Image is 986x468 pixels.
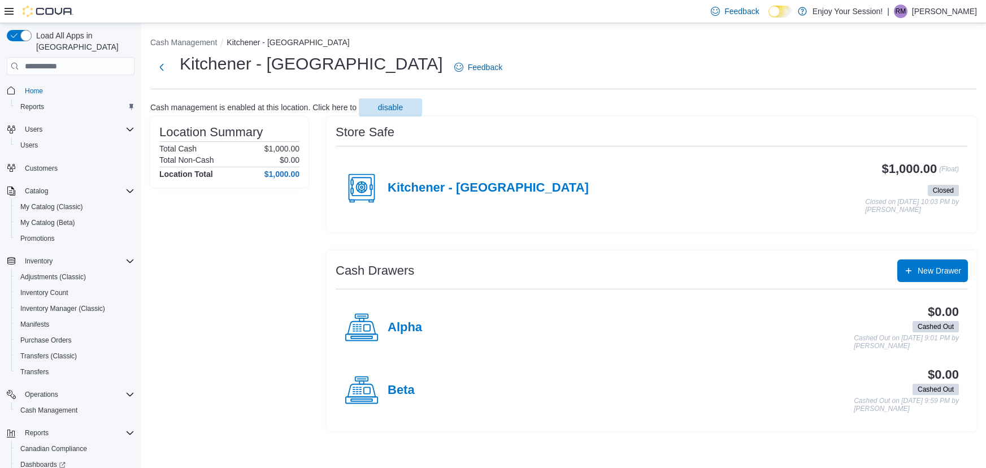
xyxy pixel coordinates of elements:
span: Cashed Out [913,321,959,332]
button: Cash Management [150,38,217,47]
span: Users [16,138,134,152]
span: Inventory Manager (Classic) [20,304,105,313]
span: Cash Management [20,406,77,415]
h4: Kitchener - [GEOGRAPHIC_DATA] [388,181,589,196]
h6: Total Cash [159,144,197,153]
button: My Catalog (Classic) [11,199,139,215]
a: Manifests [16,318,54,331]
a: Users [16,138,42,152]
h3: $0.00 [928,305,959,319]
span: disable [378,102,403,113]
button: Cash Management [11,402,139,418]
button: Catalog [2,183,139,199]
span: Operations [25,390,58,399]
a: Transfers [16,365,53,379]
span: Feedback [724,6,759,17]
span: New Drawer [918,265,961,276]
span: Purchase Orders [16,333,134,347]
p: $0.00 [280,155,299,164]
a: My Catalog (Classic) [16,200,88,214]
img: Cova [23,6,73,17]
span: Cashed Out [913,384,959,395]
input: Dark Mode [768,6,792,18]
span: Home [25,86,43,96]
h3: Cash Drawers [336,264,414,278]
button: Adjustments (Classic) [11,269,139,285]
button: Home [2,82,139,98]
span: Users [20,141,38,150]
span: Transfers [16,365,134,379]
a: Customers [20,162,62,175]
a: Promotions [16,232,59,245]
a: Transfers (Classic) [16,349,81,363]
h3: Location Summary [159,125,263,139]
span: Reports [20,426,134,440]
h3: $1,000.00 [882,162,937,176]
button: Kitchener - [GEOGRAPHIC_DATA] [227,38,349,47]
button: Operations [20,388,63,401]
span: Cashed Out [918,322,954,332]
button: Promotions [11,231,139,246]
button: Transfers (Classic) [11,348,139,364]
span: Transfers [20,367,49,376]
p: Closed on [DATE] 10:03 PM by [PERSON_NAME] [865,198,959,214]
h3: $0.00 [928,368,959,382]
span: Inventory Manager (Classic) [16,302,134,315]
span: Inventory [20,254,134,268]
a: My Catalog (Beta) [16,216,80,229]
span: Home [20,83,134,97]
span: My Catalog (Beta) [20,218,75,227]
button: Next [150,56,173,79]
span: Transfers (Classic) [20,352,77,361]
button: disable [359,98,422,116]
p: Enjoy Your Session! [813,5,883,18]
p: Cashed Out on [DATE] 9:59 PM by [PERSON_NAME] [854,397,959,413]
span: My Catalog (Classic) [20,202,83,211]
span: Canadian Compliance [16,442,134,456]
span: Load All Apps in [GEOGRAPHIC_DATA] [32,30,134,53]
button: New Drawer [897,259,968,282]
a: Purchase Orders [16,333,76,347]
button: Catalog [20,184,53,198]
nav: An example of EuiBreadcrumbs [150,37,977,50]
span: Operations [20,388,134,401]
button: Reports [2,425,139,441]
a: Home [20,84,47,98]
button: Users [2,122,139,137]
span: Customers [25,164,58,173]
p: | [887,5,889,18]
span: Customers [20,161,134,175]
span: Manifests [16,318,134,331]
p: Cash management is enabled at this location. Click here to [150,103,357,112]
button: Inventory [2,253,139,269]
span: Cash Management [16,404,134,417]
span: Feedback [468,62,502,73]
span: Closed [933,185,954,196]
span: Adjustments (Classic) [16,270,134,284]
button: Inventory Count [11,285,139,301]
button: Purchase Orders [11,332,139,348]
span: Catalog [25,187,48,196]
span: Transfers (Classic) [16,349,134,363]
button: Manifests [11,317,139,332]
h3: Store Safe [336,125,394,139]
span: Canadian Compliance [20,444,87,453]
span: Closed [928,185,959,196]
button: Transfers [11,364,139,380]
a: Inventory Manager (Classic) [16,302,110,315]
h1: Kitchener - [GEOGRAPHIC_DATA] [180,53,443,75]
a: Adjustments (Classic) [16,270,90,284]
button: Users [20,123,47,136]
span: My Catalog (Beta) [16,216,134,229]
span: Adjustments (Classic) [20,272,86,281]
button: My Catalog (Beta) [11,215,139,231]
span: Cashed Out [918,384,954,395]
button: Reports [20,426,53,440]
a: Canadian Compliance [16,442,92,456]
h4: Location Total [159,170,213,179]
h4: $1,000.00 [264,170,299,179]
p: $1,000.00 [264,144,299,153]
span: Manifests [20,320,49,329]
span: Users [20,123,134,136]
h4: Beta [388,383,415,398]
